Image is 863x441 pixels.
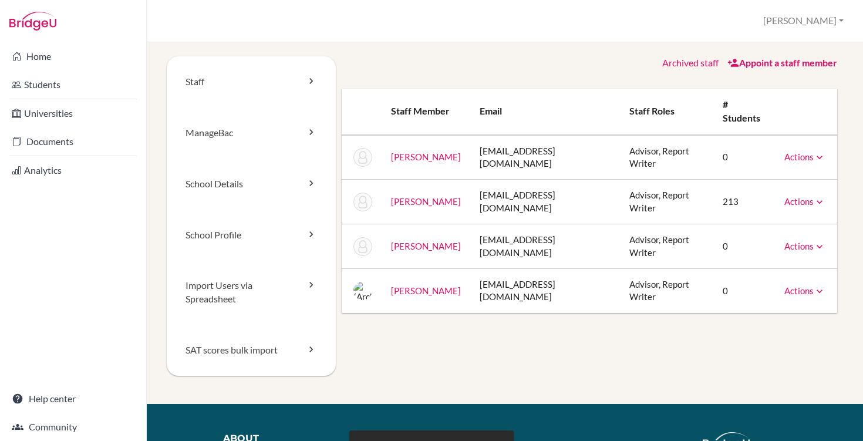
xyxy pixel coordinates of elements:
td: [EMAIL_ADDRESS][DOMAIN_NAME] [470,135,620,180]
td: Advisor, Report Writer [620,224,713,269]
a: Appoint a staff member [727,57,837,68]
a: Actions [784,196,825,207]
img: (Archived) David Stephenson [353,281,372,300]
a: Import Users via Spreadsheet [167,260,336,325]
img: Ivana Petrova [353,237,372,256]
td: [EMAIL_ADDRESS][DOMAIN_NAME] [470,180,620,224]
a: Staff [167,56,336,107]
a: SAT scores bulk import [167,325,336,376]
a: Archived staff [662,57,719,68]
img: Bridge-U [9,12,56,31]
td: Advisor, Report Writer [620,180,713,224]
th: Email [470,89,620,135]
img: Kelley Christman [353,193,372,211]
a: Universities [2,102,144,125]
td: Advisor, Report Writer [620,135,713,180]
th: Staff roles [620,89,713,135]
a: [PERSON_NAME] [391,241,461,251]
a: School Details [167,159,336,210]
td: Advisor, Report Writer [620,269,713,313]
td: [EMAIL_ADDRESS][DOMAIN_NAME] [470,269,620,313]
a: Actions [784,152,825,162]
a: Help center [2,387,144,410]
a: ManageBac [167,107,336,159]
td: 213 [713,180,775,224]
a: Analytics [2,159,144,182]
a: School Profile [167,210,336,261]
th: # students [713,89,775,135]
button: [PERSON_NAME] [758,10,849,32]
td: 0 [713,269,775,313]
a: [PERSON_NAME] [391,285,461,296]
a: Community [2,415,144,439]
a: [PERSON_NAME] [391,152,461,162]
th: Staff member [382,89,470,135]
a: Home [2,45,144,68]
td: 0 [713,224,775,269]
td: 0 [713,135,775,180]
a: [PERSON_NAME] [391,196,461,207]
a: Documents [2,130,144,153]
a: Actions [784,285,825,296]
a: Actions [784,241,825,251]
td: [EMAIL_ADDRESS][DOMAIN_NAME] [470,224,620,269]
img: Megan Brooke [353,148,372,167]
a: Students [2,73,144,96]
